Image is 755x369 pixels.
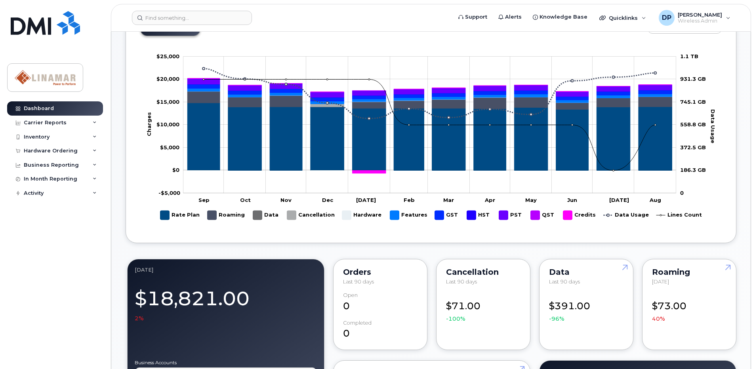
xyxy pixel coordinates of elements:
[156,76,179,82] g: $0
[160,207,200,223] g: Rate Plan
[280,196,292,203] tspan: Nov
[198,196,210,203] tspan: Sep
[527,9,593,25] a: Knowledge Base
[187,103,672,170] g: Rate Plan
[549,315,564,323] span: -96%
[208,207,245,223] g: Roaming
[710,109,716,143] tspan: Data Usage
[446,292,520,323] div: $71.00
[443,196,454,203] tspan: Mar
[549,292,623,323] div: $391.00
[343,278,374,285] span: Last 90 days
[493,9,527,25] a: Alerts
[505,13,522,21] span: Alerts
[662,13,671,23] span: DP
[187,88,672,104] g: Features
[158,189,180,196] g: $0
[531,207,555,223] g: QST
[160,144,179,150] g: $0
[287,207,335,223] g: Cancellation
[160,207,702,223] g: Legend
[156,53,179,59] g: $0
[499,207,523,223] g: PST
[156,53,179,59] tspan: $25,000
[187,84,672,101] g: GST
[680,53,698,59] tspan: 1.1 TB
[567,196,577,203] tspan: Jun
[484,196,495,203] tspan: Apr
[653,10,736,26] div: Darcy Postlethwaite
[390,207,427,223] g: Features
[158,189,180,196] tspan: -$5,000
[156,76,179,82] tspan: $20,000
[609,196,629,203] tspan: [DATE]
[156,98,179,105] tspan: $15,000
[652,278,669,285] span: [DATE]
[446,315,465,323] span: -100%
[342,207,382,223] g: Hardware
[435,207,459,223] g: GST
[656,207,702,223] g: Lines Count
[680,189,684,196] tspan: 0
[146,112,152,136] tspan: Charges
[604,207,649,223] g: Data Usage
[132,11,252,25] input: Find something...
[135,283,317,322] div: $18,821.00
[187,95,672,171] g: Hardware
[240,196,251,203] tspan: Oct
[156,121,179,127] g: $0
[404,196,415,203] tspan: Feb
[594,10,652,26] div: Quicklinks
[609,15,638,21] span: Quicklinks
[680,98,706,105] tspan: 745.1 GB
[343,292,418,313] div: 0
[156,121,179,127] tspan: $10,000
[253,207,279,223] g: Data
[678,18,722,24] span: Wireless Admin
[135,360,317,365] label: Business Accounts
[549,278,580,285] span: Last 90 days
[135,314,144,322] span: 2%
[343,269,418,275] div: Orders
[652,315,665,323] span: 40%
[680,167,706,173] tspan: 186.3 GB
[453,9,493,25] a: Support
[563,207,596,223] g: Credits
[356,196,376,203] tspan: [DATE]
[187,91,672,109] g: Roaming
[343,320,418,340] div: 0
[343,292,358,298] div: Open
[446,269,520,275] div: Cancellation
[160,144,179,150] tspan: $5,000
[680,121,706,127] tspan: 558.8 GB
[680,144,706,150] tspan: 372.5 GB
[549,269,623,275] div: Data
[446,278,477,285] span: Last 90 days
[649,196,661,203] tspan: Aug
[680,76,706,82] tspan: 931.3 GB
[343,320,372,326] div: completed
[322,196,334,203] tspan: Dec
[540,13,587,21] span: Knowledge Base
[187,78,672,97] g: PST
[156,98,179,105] g: $0
[525,196,537,203] tspan: May
[652,292,726,323] div: $73.00
[678,11,722,18] span: [PERSON_NAME]
[652,269,726,275] div: Roaming
[172,167,179,173] tspan: $0
[467,207,491,223] g: HST
[465,13,487,21] span: Support
[135,266,317,273] div: August 2025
